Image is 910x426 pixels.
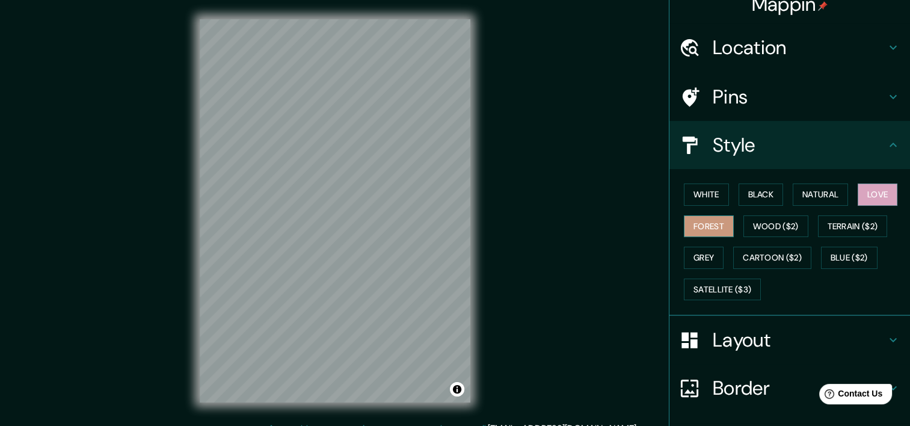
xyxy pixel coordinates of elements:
h4: Border [713,376,886,400]
img: pin-icon.png [818,1,828,11]
button: Wood ($2) [743,215,808,238]
h4: Pins [713,85,886,109]
button: White [684,184,729,206]
button: Satellite ($3) [684,279,761,301]
div: Style [669,121,910,169]
button: Cartoon ($2) [733,247,811,269]
h4: Layout [713,328,886,352]
button: Blue ($2) [821,247,878,269]
div: Layout [669,316,910,364]
h4: Style [713,133,886,157]
div: Border [669,364,910,412]
button: Grey [684,247,724,269]
button: Forest [684,215,734,238]
h4: Location [713,35,886,60]
button: Natural [793,184,848,206]
div: Location [669,23,910,72]
div: Pins [669,73,910,121]
button: Black [739,184,784,206]
canvas: Map [200,19,470,403]
button: Terrain ($2) [818,215,888,238]
iframe: Help widget launcher [803,379,897,413]
button: Toggle attribution [450,382,464,397]
button: Love [858,184,897,206]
